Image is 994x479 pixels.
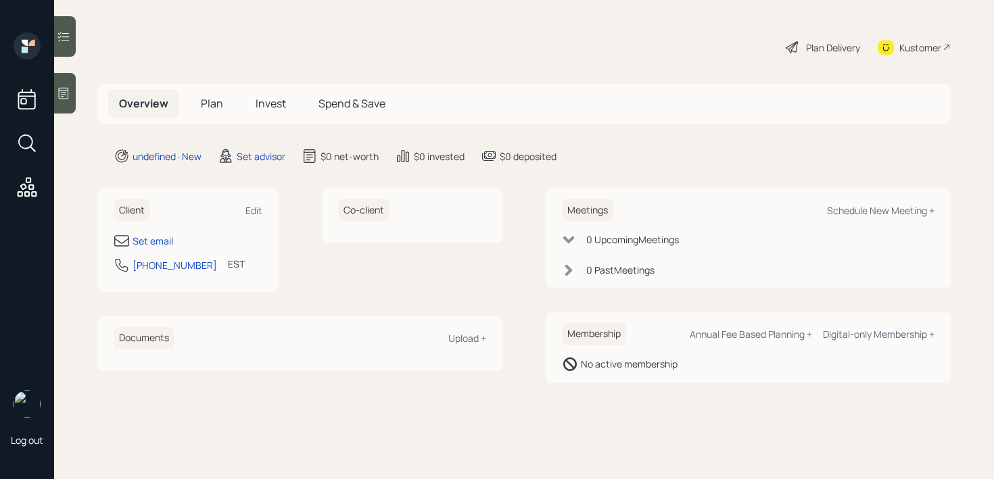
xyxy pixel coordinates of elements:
div: Set email [133,234,173,248]
div: EST [228,257,245,271]
div: 0 Upcoming Meeting s [586,232,679,247]
div: Schedule New Meeting + [827,204,934,217]
span: Plan [201,96,223,111]
div: Edit [245,204,262,217]
span: Overview [119,96,168,111]
h6: Meetings [562,199,613,222]
h6: Documents [114,327,174,349]
div: $0 invested [414,149,465,163]
h6: Membership [562,323,626,345]
div: $0 deposited [500,149,557,163]
span: Spend & Save [318,96,385,111]
h6: Client [114,199,150,222]
h6: Co-client [338,199,389,222]
div: undefined · New [133,149,202,163]
div: $0 net-worth [321,149,379,163]
span: Invest [256,96,286,111]
div: Digital-only Membership + [823,328,934,341]
div: Set advisor [237,149,285,163]
img: retirable_logo.png [14,390,41,418]
div: Annual Fee Based Planning + [690,328,812,341]
div: 0 Past Meeting s [586,263,655,277]
div: Plan Delivery [806,41,860,55]
div: [PHONE_NUMBER] [133,258,217,272]
div: Kustomer [899,41,941,55]
div: No active membership [581,357,678,371]
div: Log out [11,434,43,447]
div: Upload + [448,332,486,345]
